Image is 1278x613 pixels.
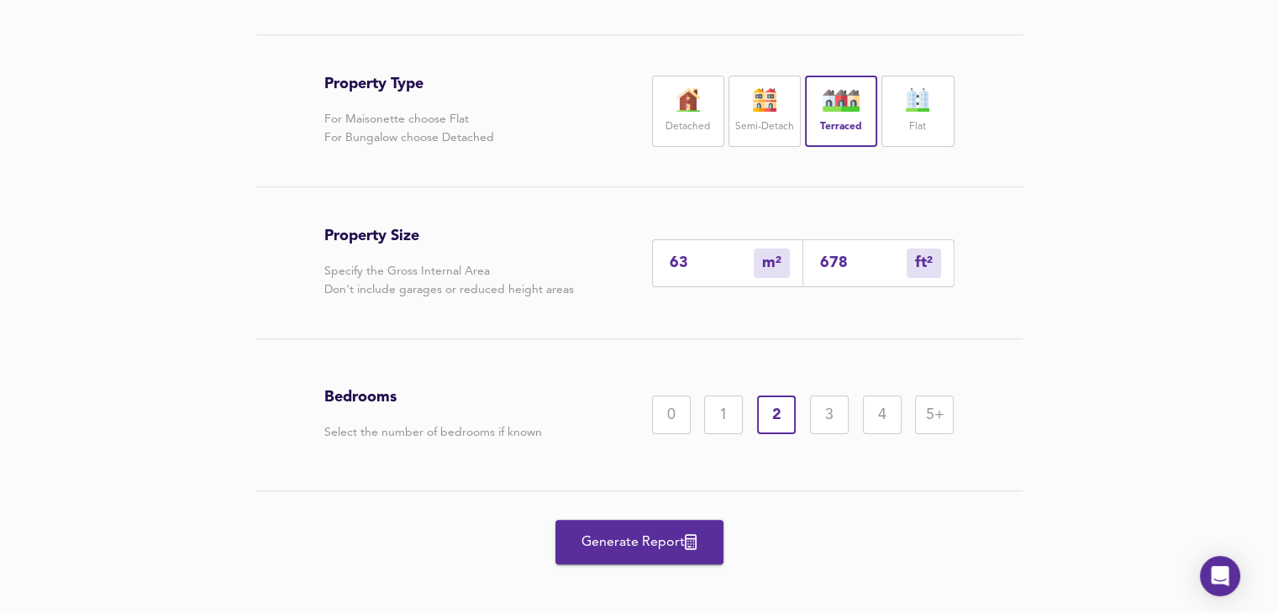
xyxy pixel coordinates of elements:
[572,531,707,554] span: Generate Report
[757,396,796,434] div: 2
[805,76,877,147] div: Terraced
[820,117,862,138] label: Terraced
[324,75,494,93] h3: Property Type
[820,88,862,112] img: house-icon
[881,76,954,147] div: Flat
[744,88,786,112] img: house-icon
[555,520,723,564] button: Generate Report
[652,396,691,434] div: 0
[324,423,542,442] p: Select the number of bedrooms if known
[670,254,754,272] input: Enter sqm
[704,396,743,434] div: 1
[324,110,494,147] p: For Maisonette choose Flat For Bungalow choose Detached
[665,117,710,138] label: Detached
[324,227,574,245] h3: Property Size
[909,117,926,138] label: Flat
[652,76,724,147] div: Detached
[735,117,794,138] label: Semi-Detach
[907,249,941,278] div: m²
[897,88,939,112] img: flat-icon
[820,254,907,272] input: Sqft
[667,88,709,112] img: house-icon
[1200,556,1240,596] div: Open Intercom Messenger
[324,388,542,406] h3: Bedrooms
[915,396,954,434] div: 5+
[863,396,902,434] div: 4
[728,76,801,147] div: Semi-Detach
[810,396,849,434] div: 3
[324,262,574,299] p: Specify the Gross Internal Area Don't include garages or reduced height areas
[754,249,790,278] div: m²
